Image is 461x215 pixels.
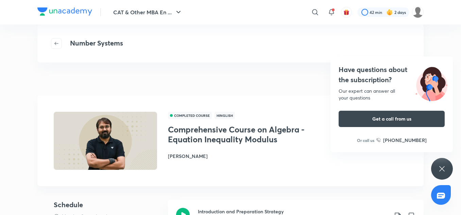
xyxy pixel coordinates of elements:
[109,5,187,19] button: CAT & Other MBA En ...
[343,9,349,15] img: avatar
[357,137,374,143] p: Or call us
[70,38,123,49] h4: Number Systems
[339,88,445,101] div: Our expert can answer all your questions
[54,200,163,210] h4: Schedule
[37,7,92,16] img: Company Logo
[341,7,352,18] button: avatar
[412,6,424,18] img: subham agarwal
[168,125,320,144] h3: Comprehensive Course on Algebra - Equation Inequality Modulus
[215,112,235,119] span: Hinglish
[386,9,393,16] img: streak
[339,111,445,127] button: Get a call from us
[168,153,320,160] h6: [PERSON_NAME]
[37,7,92,17] a: Company Logo
[410,65,453,101] img: ttu_illustration_new.svg
[198,208,388,215] h3: Introduction and Preparation Strategy
[168,112,212,119] span: COMPLETED COURSE
[339,65,445,85] h4: Have questions about the subscription?
[376,137,427,144] a: [PHONE_NUMBER]
[383,137,427,144] h6: [PHONE_NUMBER]
[53,111,158,170] img: Thumbnail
